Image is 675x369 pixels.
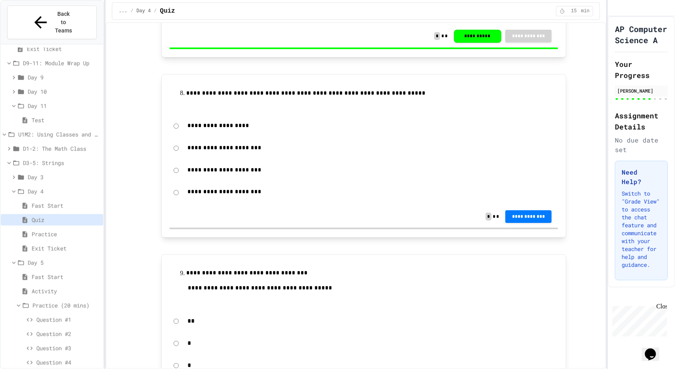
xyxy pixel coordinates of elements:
[567,8,580,14] span: 15
[32,273,100,281] span: Fast Start
[615,59,668,81] h2: Your Progress
[28,87,100,96] span: Day 10
[160,6,175,16] span: Quiz
[28,73,100,82] span: Day 9
[581,8,590,14] span: min
[615,23,668,46] h1: AP Computer Science A
[32,301,100,310] span: Practice (20 mins)
[622,167,661,186] h3: Need Help?
[615,135,668,154] div: No due date set
[622,190,661,269] p: Switch to "Grade View" to access the chat feature and communicate with your teacher for help and ...
[23,145,100,153] span: D1-2: The Math Class
[27,45,100,53] span: Exit Ticket
[642,337,667,361] iframe: chat widget
[23,59,100,67] span: D9-11: Module Wrap Up
[136,8,151,14] span: Day 4
[36,330,100,338] span: Question #2
[7,6,97,39] button: Back to Teams
[28,259,100,267] span: Day 5
[154,8,157,14] span: /
[28,102,100,110] span: Day 11
[3,3,55,50] div: Chat with us now!Close
[32,244,100,253] span: Exit Ticket
[617,87,666,94] div: [PERSON_NAME]
[36,344,100,352] span: Question #3
[32,116,100,124] span: Test
[28,187,100,196] span: Day 4
[28,173,100,181] span: Day 3
[18,130,100,139] span: U1M2: Using Classes and Objects
[130,8,133,14] span: /
[36,358,100,367] span: Question #4
[32,202,100,210] span: Fast Start
[32,287,100,295] span: Activity
[36,316,100,324] span: Question #1
[32,216,100,224] span: Quiz
[23,159,100,167] span: D3-5: Strings
[119,8,127,14] span: ...
[615,110,668,132] h2: Assignment Details
[55,10,73,35] span: Back to Teams
[609,303,667,337] iframe: chat widget
[32,230,100,238] span: Practice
